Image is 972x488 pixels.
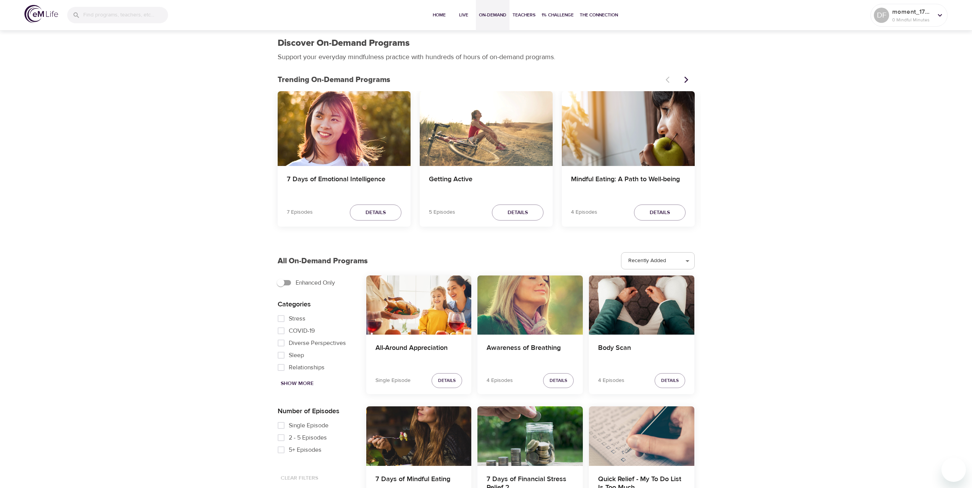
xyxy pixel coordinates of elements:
[289,314,306,323] span: Stress
[289,351,304,360] span: Sleep
[278,91,411,166] button: 7 Days of Emotional Intelligence
[487,377,513,385] p: 4 Episodes
[542,11,574,19] span: 1% Challenge
[278,52,564,62] p: Support your everyday mindfulness practice with hundreds of hours of on-demand programs.
[562,91,695,166] button: Mindful Eating: A Path to Well-being
[598,377,624,385] p: 4 Episodes
[571,175,686,193] h4: Mindful Eating: A Path to Well-being
[278,38,410,49] h1: Discover On-Demand Programs
[477,275,583,335] button: Awareness of Breathing
[589,406,694,465] button: Quick Relief - My To Do List Is Too Much
[589,275,694,335] button: Body Scan
[874,8,889,23] div: DF
[287,175,401,193] h4: 7 Days of Emotional Intelligence
[634,205,686,221] button: Details
[941,457,966,482] iframe: Button to launch messaging window
[366,208,386,217] span: Details
[278,299,354,309] p: Categories
[655,373,685,388] button: Details
[289,338,346,348] span: Diverse Perspectives
[278,377,317,391] button: Show More
[278,406,354,416] p: Number of Episodes
[598,344,685,362] h4: Body Scan
[420,91,553,166] button: Getting Active
[650,208,670,217] span: Details
[477,406,583,465] button: 7 Days of Financial Stress Relief 2
[492,205,543,221] button: Details
[892,7,933,16] p: moment_1757364945
[430,11,448,19] span: Home
[24,5,58,23] img: logo
[296,278,335,287] span: Enhanced Only
[513,11,535,19] span: Teachers
[432,373,462,388] button: Details
[661,377,679,385] span: Details
[678,71,695,88] button: Next items
[289,433,327,442] span: 2 - 5 Episodes
[287,208,313,216] p: 7 Episodes
[429,208,455,216] p: 5 Episodes
[366,406,472,465] button: 7 Days of Mindful Eating
[289,421,328,430] span: Single Episode
[278,255,368,267] p: All On-Demand Programs
[479,11,506,19] span: On-Demand
[289,326,315,335] span: COVID-19
[366,275,472,335] button: All-Around Appreciation
[289,445,322,454] span: 5+ Episodes
[375,344,463,362] h4: All-Around Appreciation
[278,74,661,85] p: Trending On-Demand Programs
[550,377,567,385] span: Details
[571,208,597,216] p: 4 Episodes
[281,379,314,388] span: Show More
[487,344,574,362] h4: Awareness of Breathing
[508,208,528,217] span: Details
[375,377,411,385] p: Single Episode
[83,7,168,23] input: Find programs, teachers, etc...
[543,373,574,388] button: Details
[429,175,543,193] h4: Getting Active
[454,11,473,19] span: Live
[580,11,618,19] span: The Connection
[289,363,325,372] span: Relationships
[350,205,401,221] button: Details
[438,377,456,385] span: Details
[892,16,933,23] p: 0 Mindful Minutes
